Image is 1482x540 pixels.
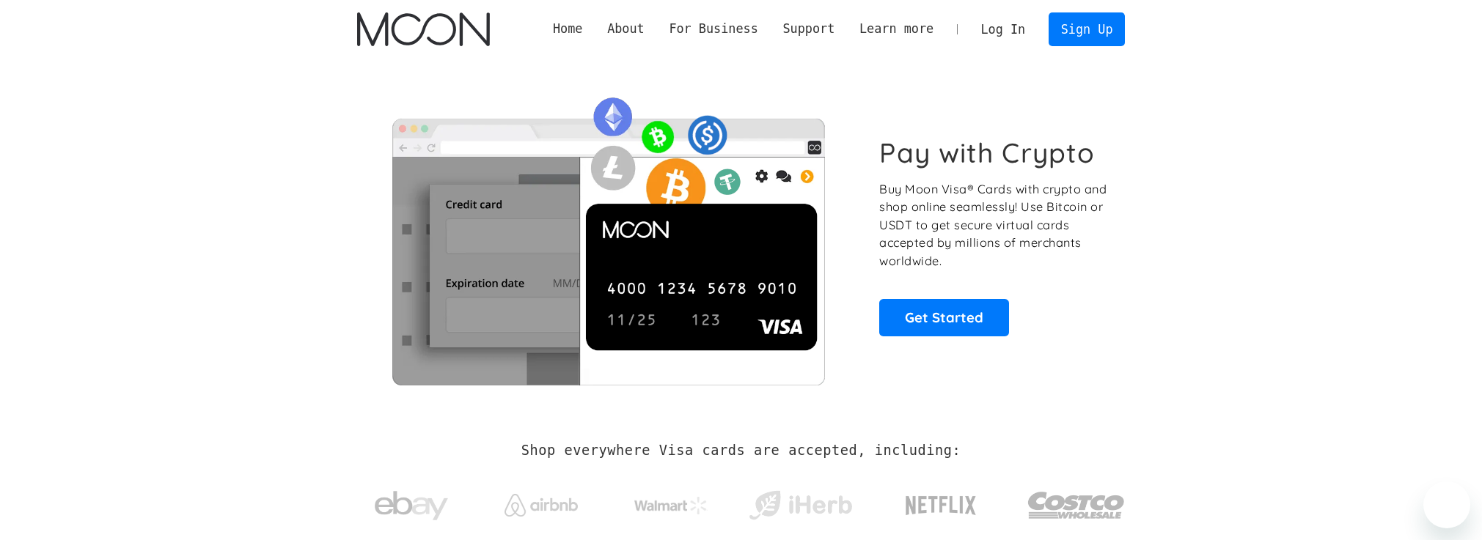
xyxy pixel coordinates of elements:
[657,20,771,38] div: For Business
[595,20,656,38] div: About
[879,299,1009,336] a: Get Started
[746,472,855,532] a: iHerb
[1027,463,1126,540] a: Costco
[375,483,448,529] img: ebay
[1049,12,1125,45] a: Sign Up
[1027,478,1126,533] img: Costco
[879,136,1095,169] h1: Pay with Crypto
[616,482,725,522] a: Walmart
[904,487,977,524] img: Netflix
[879,180,1109,270] p: Buy Moon Visa® Cards with crypto and shop online seamlessly! Use Bitcoin or USDT to get secure vi...
[859,20,933,38] div: Learn more
[505,494,578,517] img: Airbnb
[782,20,834,38] div: Support
[486,479,595,524] a: Airbnb
[1423,481,1470,528] iframe: Button to launch messaging window
[634,497,708,514] img: Walmart
[746,487,855,525] img: iHerb
[969,13,1038,45] a: Log In
[357,468,466,536] a: ebay
[357,87,859,385] img: Moon Cards let you spend your crypto anywhere Visa is accepted.
[607,20,645,38] div: About
[357,12,490,46] a: home
[669,20,757,38] div: For Business
[771,20,847,38] div: Support
[876,473,1007,531] a: Netflix
[357,12,490,46] img: Moon Logo
[847,20,946,38] div: Learn more
[521,443,961,459] h2: Shop everywhere Visa cards are accepted, including:
[540,20,595,38] a: Home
